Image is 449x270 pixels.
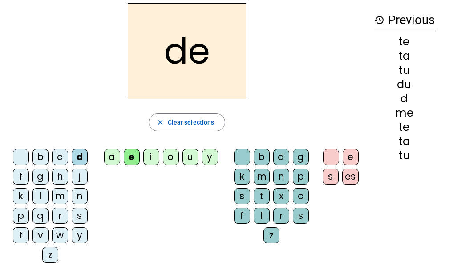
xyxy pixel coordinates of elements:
span: Clear selections [168,117,214,128]
div: y [72,227,88,243]
div: m [254,169,270,185]
div: tu [374,65,435,76]
div: f [234,208,250,224]
div: c [52,149,68,165]
mat-icon: history [374,15,384,25]
div: e [343,149,359,165]
div: d [374,93,435,104]
div: k [13,188,29,204]
div: h [52,169,68,185]
div: te [374,122,435,133]
div: p [293,169,309,185]
div: b [254,149,270,165]
div: w [52,227,68,243]
div: j [72,169,88,185]
div: m [52,188,68,204]
div: a [104,149,120,165]
div: es [342,169,359,185]
div: z [263,227,279,243]
div: ta [374,136,435,147]
mat-icon: close [156,118,164,126]
div: d [72,149,88,165]
div: s [323,169,339,185]
div: k [234,169,250,185]
div: b [32,149,49,165]
div: z [42,247,58,263]
div: t [254,188,270,204]
div: du [374,79,435,90]
div: q [32,208,49,224]
div: l [254,208,270,224]
div: d [273,149,289,165]
div: ta [374,51,435,61]
div: tu [374,150,435,161]
div: s [234,188,250,204]
div: y [202,149,218,165]
div: t [13,227,29,243]
div: l [32,188,49,204]
div: o [163,149,179,165]
div: r [52,208,68,224]
div: s [293,208,309,224]
div: te [374,36,435,47]
div: r [273,208,289,224]
button: Clear selections [149,113,226,131]
div: me [374,108,435,118]
div: s [72,208,88,224]
h2: de [128,3,246,99]
div: v [32,227,49,243]
div: p [13,208,29,224]
div: x [273,188,289,204]
div: g [32,169,49,185]
div: c [293,188,309,204]
div: n [273,169,289,185]
div: n [72,188,88,204]
div: e [124,149,140,165]
div: f [13,169,29,185]
h3: Previous [374,10,435,30]
div: i [143,149,159,165]
div: u [182,149,198,165]
div: g [293,149,309,165]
